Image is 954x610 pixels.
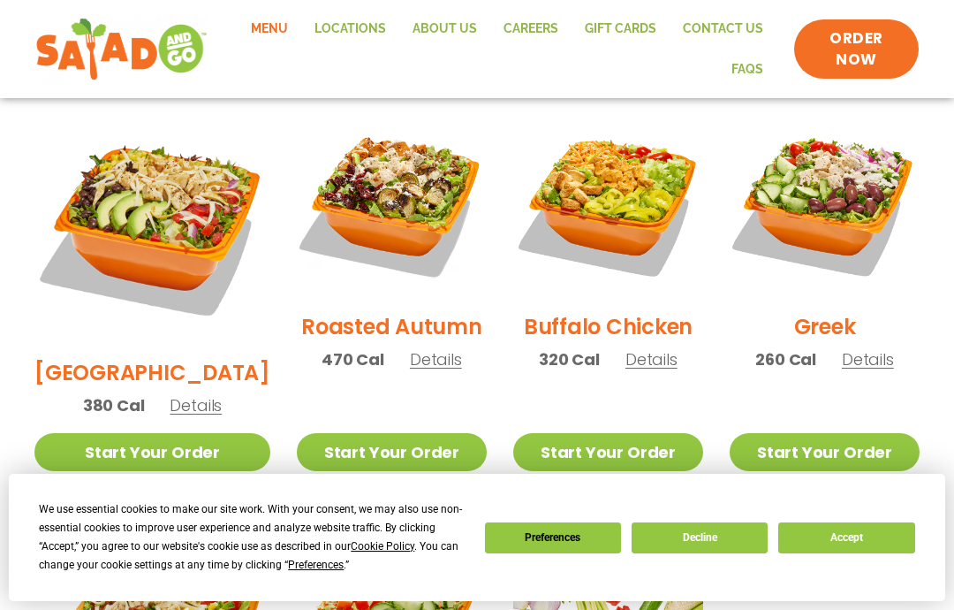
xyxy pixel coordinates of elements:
span: Details [170,394,222,416]
a: FAQs [718,50,776,90]
h2: [GEOGRAPHIC_DATA] [34,357,270,388]
img: Product photo for Buffalo Chicken Salad [513,108,703,298]
span: Details [625,348,678,370]
div: Cookie Consent Prompt [9,474,945,601]
img: new-SAG-logo-768×292 [35,14,208,85]
nav: Menu [225,9,777,89]
a: Start Your Order [513,433,703,471]
span: 470 Cal [322,347,384,371]
a: About Us [399,9,490,50]
a: Locations [301,9,399,50]
button: Decline [632,522,768,553]
div: We use essential cookies to make our site work. With your consent, we may also use non-essential ... [39,500,463,575]
span: Details [410,348,462,370]
span: Preferences [288,559,344,571]
a: Start Your Order [730,433,920,471]
a: GIFT CARDS [572,9,670,50]
span: Details [842,348,894,370]
img: Product photo for Greek Salad [730,108,920,298]
a: Start Your Order [297,433,487,471]
a: Careers [490,9,572,50]
img: Product photo for Roasted Autumn Salad [297,108,487,298]
a: Menu [238,9,301,50]
span: 320 Cal [539,347,600,371]
h2: Buffalo Chicken [524,311,693,342]
span: 260 Cal [755,347,816,371]
h2: Greek [794,311,856,342]
h2: Roasted Autumn [301,311,482,342]
a: Contact Us [670,9,776,50]
a: ORDER NOW [794,19,919,80]
span: 380 Cal [83,393,145,417]
span: ORDER NOW [812,28,901,71]
a: Start Your Order [34,433,270,471]
button: Preferences [485,522,621,553]
button: Accept [778,522,914,553]
img: Product photo for BBQ Ranch Salad [34,108,270,344]
span: Cookie Policy [351,540,414,553]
